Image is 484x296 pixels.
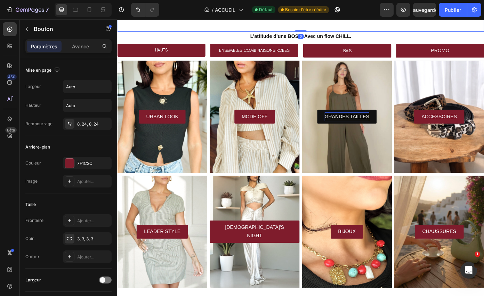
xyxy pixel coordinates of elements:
[8,74,15,79] font: 450
[113,232,199,252] p: [DEMOGRAPHIC_DATA]'S NIGHT
[25,160,41,166] font: Couleur
[236,106,287,116] p: GRANDES TAILLES
[105,47,207,175] div: Background Image
[215,7,235,13] font: ACCUEIL
[413,3,436,17] button: Sauvegarder
[77,254,94,259] font: Ajouter...
[236,106,287,116] div: Rich Text Editor. Editing area: main
[105,229,207,255] a: [DEMOGRAPHIC_DATA]'S NIGHT
[346,106,386,116] p: ACCESSOIRES
[315,47,417,175] div: Background Image
[211,28,312,43] a: BAS
[31,43,57,49] font: Paramètres
[25,103,78,119] a: URBAN LOOK
[25,121,53,126] font: Rembourrage
[317,28,417,43] a: PROMO
[133,103,179,119] a: MODE OFF
[77,218,94,223] font: Ajouter...
[227,103,295,119] a: Rich Text Editor. Editing area: main
[410,7,439,13] font: Sauvegarder
[22,234,80,249] a: LEADER STYLE
[439,3,467,17] button: Publier
[257,31,266,41] p: BAS
[3,3,52,17] button: 7
[460,262,477,279] iframe: Chat en direct par interphone
[25,236,34,241] font: Coin
[25,178,38,184] font: Image
[142,106,171,116] p: MODE OFF
[25,144,50,150] font: Arrière-plan
[34,25,53,32] font: Bouton
[7,128,15,133] font: Bêta
[25,218,43,223] font: Frontière
[25,103,41,108] font: Hauteur
[46,6,49,13] font: 7
[25,277,41,282] font: Largeur
[251,237,271,247] p: BIJOUX
[25,84,41,89] font: Largeur
[72,43,89,49] font: Avancé
[445,7,461,13] font: Publier
[77,236,93,241] font: 3, 3, 3, 3
[476,252,479,256] font: 1
[30,237,72,247] p: LEADER STYLE
[77,179,94,184] font: Ajouter...
[33,106,70,116] p: URBAN LOOK
[34,25,93,33] p: Bouton
[210,47,312,175] div: Background Image
[117,19,484,296] iframe: Zone de conception
[243,234,280,249] a: BIJOUX
[25,202,36,207] font: Taille
[63,99,111,112] input: Auto
[357,31,378,41] p: PROMO
[338,103,395,119] a: ACCESSOIRES
[77,121,99,127] font: 8, 24, 8, 24
[347,237,385,247] p: CHAUSSURES
[212,7,213,13] font: /
[25,254,39,259] font: Ombre
[77,161,92,166] font: 7F1C2C
[338,234,394,249] a: CHAUSSURES
[259,7,273,12] font: Défaut
[285,7,326,12] font: Besoin d'être réédité
[63,80,111,93] input: Auto
[25,67,51,73] font: Mise en page
[131,3,159,17] div: Annuler/Rétablir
